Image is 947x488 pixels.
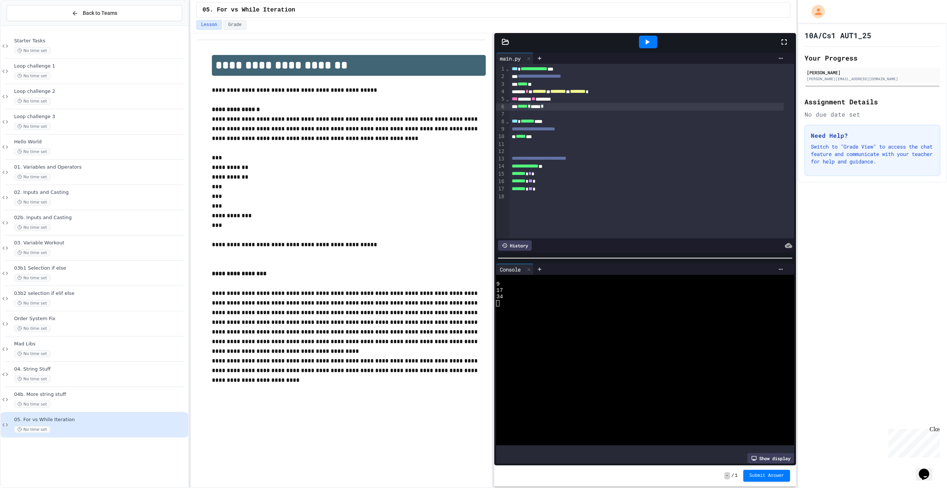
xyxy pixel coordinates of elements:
div: [PERSON_NAME] [807,69,938,76]
div: 3 [496,81,505,88]
span: Mad Libs [14,341,187,347]
div: 8 [496,118,505,126]
div: Show display [747,453,794,463]
span: No time set [14,426,50,433]
div: main.py [496,53,534,64]
span: No time set [14,47,50,54]
span: No time set [14,325,50,332]
span: 02b. Inputs and Casting [14,215,187,221]
div: 16 [496,178,505,185]
span: No time set [14,224,50,231]
iframe: chat widget [916,458,940,481]
div: 13 [496,155,505,163]
button: Grade [223,20,246,30]
div: 17 [496,185,505,193]
span: 34 [496,294,503,300]
span: 03b1 Selection if else [14,265,187,271]
div: 5 [496,95,505,103]
iframe: chat widget [885,426,940,458]
h2: Assignment Details [805,97,940,107]
span: Submit Answer [749,473,784,479]
span: 05. For vs While Iteration [203,6,295,14]
div: 1 [496,65,505,73]
button: Back to Teams [7,5,182,21]
div: 10 [496,133,505,140]
span: No time set [14,199,50,206]
div: Chat with us now!Close [3,3,51,47]
button: Submit Answer [743,470,790,482]
span: Loop challenge 2 [14,88,187,95]
div: 4 [496,88,505,95]
div: 11 [496,141,505,148]
span: 04. String Stuff [14,366,187,372]
span: Starter Tasks [14,38,187,44]
div: 2 [496,73,505,80]
h3: Need Help? [811,131,934,140]
span: No time set [14,123,50,130]
span: No time set [14,401,50,408]
span: Loop challenge 3 [14,114,187,120]
span: No time set [14,98,50,105]
span: Loop challenge 1 [14,63,187,69]
span: / [731,473,734,479]
span: 9 [496,281,499,287]
span: Fold line [505,118,509,124]
span: Fold line [505,96,509,102]
div: 14 [496,163,505,170]
div: 9 [496,126,505,133]
span: No time set [14,173,50,180]
span: 01. Variables and Operators [14,164,187,170]
div: 18 [496,193,505,201]
span: No time set [14,148,50,155]
div: 6 [496,103,505,111]
span: 02. Inputs and Casting [14,189,187,196]
span: 03. Variable Workout [14,240,187,246]
span: 17 [496,287,503,294]
h1: 10A/Cs1 AUT1_25 [805,30,871,40]
span: - [724,472,730,479]
span: No time set [14,72,50,79]
span: No time set [14,249,50,256]
span: Fold line [505,66,509,72]
h2: Your Progress [805,53,940,63]
div: 7 [496,111,505,118]
span: No time set [14,274,50,282]
div: History [498,240,532,251]
div: 12 [496,148,505,155]
p: Switch to "Grade View" to access the chat feature and communicate with your teacher for help and ... [811,143,934,165]
span: 05. For vs While Iteration [14,417,187,423]
span: Back to Teams [83,9,117,17]
span: Hello World [14,139,187,145]
span: Order System Fix [14,316,187,322]
div: Console [496,266,524,273]
div: main.py [496,55,524,62]
span: No time set [14,350,50,357]
span: 04b. More string stuff [14,391,187,398]
span: 03b2 selection if elif else [14,290,187,297]
span: No time set [14,300,50,307]
div: Console [496,264,534,275]
div: No due date set [805,110,940,119]
div: [PERSON_NAME][EMAIL_ADDRESS][DOMAIN_NAME] [807,76,938,82]
span: 1 [735,473,737,479]
button: Lesson [196,20,222,30]
div: 15 [496,170,505,178]
span: No time set [14,375,50,383]
div: My Account [804,3,827,20]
